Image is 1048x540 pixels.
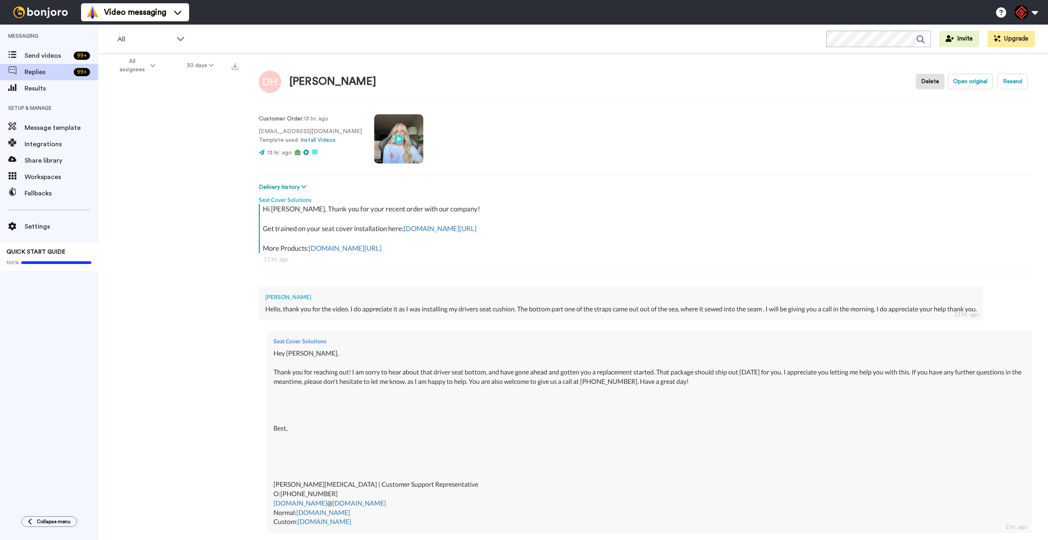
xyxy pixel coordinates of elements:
a: [DOMAIN_NAME] [273,499,327,507]
div: 2 hr. ago [1005,523,1027,531]
span: Send videos [25,51,70,61]
button: 30 days [171,58,230,73]
span: Workspaces [25,172,98,182]
span: Message template [25,123,98,133]
div: Hi [PERSON_NAME], Thank you for your recent order with our company! Get trained on your seat cove... [263,204,1030,253]
p: : 13 hr. ago [259,115,362,123]
div: Hello, thank you for the video. I do appreciate it as I was installing my drivers seat cushion. T... [265,304,977,314]
span: Fallbacks [25,188,98,198]
a: Install Videos [300,137,336,143]
span: All [117,34,172,44]
div: 13 hr. ago [954,310,978,318]
a: [DOMAIN_NAME] [296,508,350,516]
button: Collapse menu [21,516,77,527]
strong: Customer Order [259,116,303,122]
span: Results [25,84,98,93]
span: All assignees [115,57,149,74]
button: Delivery history [259,183,309,192]
img: Image of Dennis Haynes [259,70,281,93]
span: QUICK START GUIDE [7,249,65,255]
span: Share library [25,156,98,166]
span: Collapse menu [37,518,70,525]
button: Delete [916,74,944,89]
a: [DOMAIN_NAME] [332,499,386,507]
img: vm-color.svg [86,6,99,19]
p: [EMAIL_ADDRESS][DOMAIN_NAME] Template used: [259,127,362,145]
a: [DOMAIN_NAME][URL] [404,224,477,233]
div: 99 + [74,68,90,76]
div: 99 + [74,52,90,60]
button: Export all results that match these filters now. [229,59,241,72]
button: Upgrade [987,31,1035,47]
span: Integrations [25,139,98,149]
a: [DOMAIN_NAME][URL] [309,244,382,252]
img: bj-logo-header-white.svg [10,7,71,18]
button: Invite [939,31,979,47]
img: export.svg [232,63,238,70]
button: All assignees [100,54,171,77]
button: Resend [998,74,1028,89]
div: [PERSON_NAME] [289,76,376,88]
div: 13 hr. ago [264,255,1027,263]
span: Settings [25,222,98,231]
button: Open original [948,74,993,89]
span: 100% [7,259,19,266]
span: 13 hr. ago [267,150,292,156]
a: [DOMAIN_NAME] [298,517,351,525]
span: Video messaging [104,7,166,18]
span: Replies [25,67,70,77]
div: [PERSON_NAME] [265,293,977,301]
div: Hey [PERSON_NAME], Thank you for reaching out! I am sorry to hear about that driver seat bottom, ... [273,349,1025,526]
div: Seat Cover Solutions [273,337,1025,345]
div: Seat Cover Solutions [259,192,1032,204]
